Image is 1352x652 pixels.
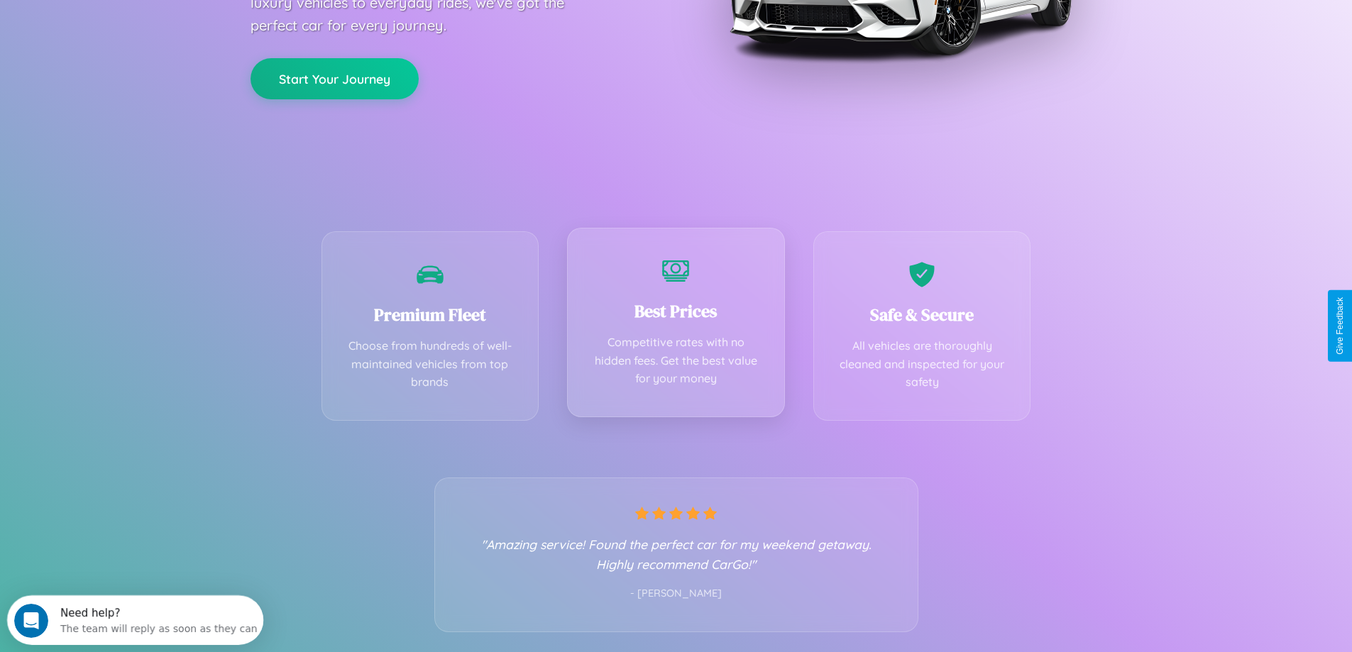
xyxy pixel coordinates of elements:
[7,595,263,645] iframe: Intercom live chat discovery launcher
[251,58,419,99] button: Start Your Journey
[53,12,251,23] div: Need help?
[1335,297,1345,355] div: Give Feedback
[463,585,889,603] p: - [PERSON_NAME]
[589,333,763,388] p: Competitive rates with no hidden fees. Get the best value for your money
[835,303,1009,326] h3: Safe & Secure
[6,6,264,45] div: Open Intercom Messenger
[53,23,251,38] div: The team will reply as soon as they can
[344,337,517,392] p: Choose from hundreds of well-maintained vehicles from top brands
[463,534,889,574] p: "Amazing service! Found the perfect car for my weekend getaway. Highly recommend CarGo!"
[835,337,1009,392] p: All vehicles are thoroughly cleaned and inspected for your safety
[14,604,48,638] iframe: Intercom live chat
[344,303,517,326] h3: Premium Fleet
[589,299,763,323] h3: Best Prices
